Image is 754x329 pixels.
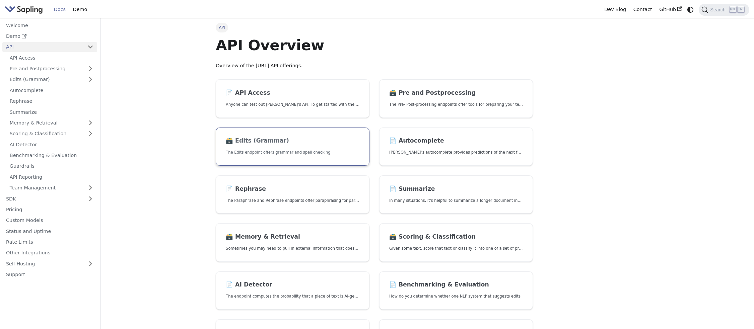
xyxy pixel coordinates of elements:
p: The Edits endpoint offers grammar and spell checking. [226,149,359,156]
h2: Memory & Retrieval [226,233,359,241]
a: 📄️ Autocomplete[PERSON_NAME]'s autocomplete provides predictions of the next few characters or words [379,128,533,166]
a: Self-Hosting [2,259,97,268]
h2: Benchmarking & Evaluation [389,281,523,289]
p: The Pre- Post-processing endpoints offer tools for preparing your text data for ingestation as we... [389,101,523,108]
a: Team Management [6,183,97,193]
a: Edits (Grammar) [6,75,97,84]
a: Rephrase [6,96,97,106]
h2: Edits (Grammar) [226,137,359,145]
a: Pre and Postprocessing [6,64,97,74]
button: Search (Ctrl+K) [699,4,749,16]
p: Sometimes you may need to pull in external information that doesn't fit in the context size of an... [226,245,359,252]
h2: API Access [226,89,359,97]
kbd: K [738,6,744,12]
a: API Access [6,53,97,63]
a: Custom Models [2,216,97,225]
a: 📄️ API AccessAnyone can test out [PERSON_NAME]'s API. To get started with the API, simply: [216,79,369,118]
a: Guardrails [6,161,97,171]
a: API Reporting [6,172,97,182]
h2: Scoring & Classification [389,233,523,241]
h1: API Overview [216,36,533,54]
nav: Breadcrumbs [216,23,533,32]
a: 🗃️ Scoring & ClassificationGiven some text, score that text or classify it into one of a set of p... [379,223,533,262]
a: Summarize [6,107,97,117]
a: Scoring & Classification [6,129,97,139]
a: 🗃️ Memory & RetrievalSometimes you may need to pull in external information that doesn't fit in t... [216,223,369,262]
h2: AI Detector [226,281,359,289]
span: API [216,23,228,32]
a: Autocomplete [6,85,97,95]
a: Support [2,270,97,279]
a: API [2,42,84,52]
p: Anyone can test out Sapling's API. To get started with the API, simply: [226,101,359,108]
p: Given some text, score that text or classify it into one of a set of pre-specified categories. [389,245,523,252]
p: In many situations, it's helpful to summarize a longer document into a shorter, more easily diges... [389,197,523,204]
a: Dev Blog [601,4,629,15]
a: 📄️ Benchmarking & EvaluationHow do you determine whether one NLP system that suggests edits [379,271,533,310]
a: Status and Uptime [2,226,97,236]
a: Benchmarking & Evaluation [6,151,97,160]
p: The Paraphrase and Rephrase endpoints offer paraphrasing for particular styles. [226,197,359,204]
button: Switch between dark and light mode (currently system mode) [686,5,695,14]
h2: Summarize [389,185,523,193]
a: Contact [630,4,656,15]
a: Docs [50,4,69,15]
button: Collapse sidebar category 'API' [84,42,97,52]
a: 🗃️ Pre and PostprocessingThe Pre- Post-processing endpoints offer tools for preparing your text d... [379,79,533,118]
a: GitHub [656,4,685,15]
h2: Pre and Postprocessing [389,89,523,97]
a: 📄️ AI DetectorThe endpoint computes the probability that a piece of text is AI-generated, [216,271,369,310]
a: Pricing [2,205,97,215]
a: Welcome [2,20,97,30]
a: Sapling.ai [5,5,45,14]
p: Sapling's autocomplete provides predictions of the next few characters or words [389,149,523,156]
a: Other Integrations [2,248,97,258]
p: Overview of the [URL] API offerings. [216,62,533,70]
span: Search [708,7,730,12]
h2: Autocomplete [389,137,523,145]
a: Rate Limits [2,237,97,247]
a: Demo [2,31,97,41]
h2: Rephrase [226,185,359,193]
p: How do you determine whether one NLP system that suggests edits [389,293,523,300]
img: Sapling.ai [5,5,43,14]
p: The endpoint computes the probability that a piece of text is AI-generated, [226,293,359,300]
a: Demo [69,4,91,15]
a: 🗃️ Edits (Grammar)The Edits endpoint offers grammar and spell checking. [216,128,369,166]
a: AI Detector [6,140,97,149]
a: 📄️ SummarizeIn many situations, it's helpful to summarize a longer document into a shorter, more ... [379,175,533,214]
a: Memory & Retrieval [6,118,97,128]
a: 📄️ RephraseThe Paraphrase and Rephrase endpoints offer paraphrasing for particular styles. [216,175,369,214]
button: Expand sidebar category 'SDK' [84,194,97,203]
a: SDK [2,194,84,203]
